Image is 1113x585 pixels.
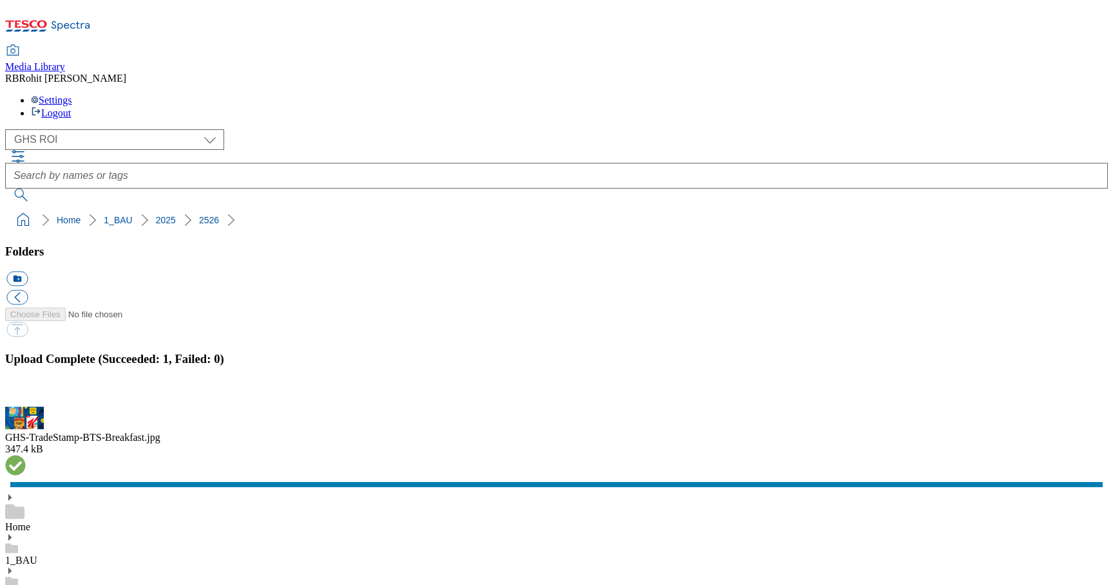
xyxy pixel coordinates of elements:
[57,215,81,225] a: Home
[5,208,1108,232] nav: breadcrumb
[5,61,65,72] span: Media Library
[5,521,30,532] a: Home
[5,73,19,84] span: RB
[5,352,1108,366] h3: Upload Complete (Succeeded: 1, Failed: 0)
[156,215,176,225] a: 2025
[5,443,1108,455] div: 347.4 kB
[31,95,72,106] a: Settings
[31,107,71,118] a: Logout
[19,73,126,84] span: Rohit [PERSON_NAME]
[199,215,219,225] a: 2526
[5,555,37,566] a: 1_BAU
[5,163,1108,189] input: Search by names or tags
[5,245,1108,259] h3: Folders
[5,46,65,73] a: Media Library
[5,407,44,429] img: preview
[13,210,33,230] a: home
[5,432,1108,443] div: GHS-TradeStamp-BTS-Breakfast.jpg
[104,215,132,225] a: 1_BAU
